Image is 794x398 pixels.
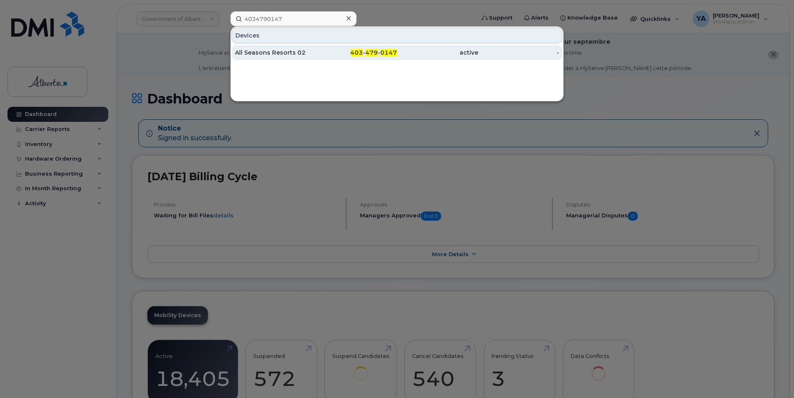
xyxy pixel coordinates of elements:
div: - [478,48,559,57]
div: active [397,48,478,57]
div: All Seasons Resorts 02 [235,48,316,57]
span: 0147 [380,49,397,56]
span: 403 [350,49,363,56]
div: - - [316,48,397,57]
a: All Seasons Resorts 02403-479-0147active- [232,45,562,60]
div: Devices [232,28,562,43]
span: 479 [365,49,378,56]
